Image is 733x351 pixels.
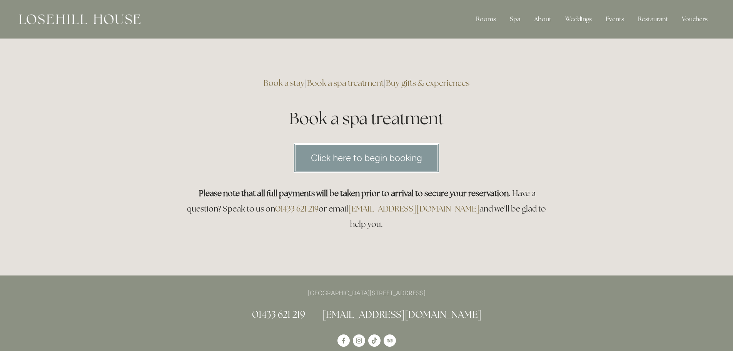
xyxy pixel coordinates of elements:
a: TripAdvisor [384,334,396,347]
a: Buy gifts & experiences [386,78,469,88]
a: Vouchers [676,12,714,27]
a: Book a spa treatment [307,78,384,88]
a: Instagram [353,334,365,347]
div: Weddings [559,12,598,27]
h3: | | [183,76,551,91]
h1: Book a spa treatment [183,107,551,130]
div: Rooms [470,12,502,27]
p: [GEOGRAPHIC_DATA][STREET_ADDRESS] [183,288,551,298]
a: [EMAIL_ADDRESS][DOMAIN_NAME] [322,308,481,321]
h3: . Have a question? Speak to us on or email and we’ll be glad to help you. [183,186,551,232]
a: 01433 621 219 [252,308,305,321]
div: Restaurant [632,12,674,27]
a: Book a stay [264,78,305,88]
a: Losehill House Hotel & Spa [337,334,350,347]
div: About [528,12,558,27]
a: Click here to begin booking [294,143,439,173]
div: Spa [504,12,526,27]
div: Events [599,12,630,27]
a: [EMAIL_ADDRESS][DOMAIN_NAME] [348,203,479,214]
a: TikTok [368,334,381,347]
strong: Please note that all full payments will be taken prior to arrival to secure your reservation [199,188,509,198]
img: Losehill House [19,14,140,24]
a: 01433 621 219 [275,203,319,214]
